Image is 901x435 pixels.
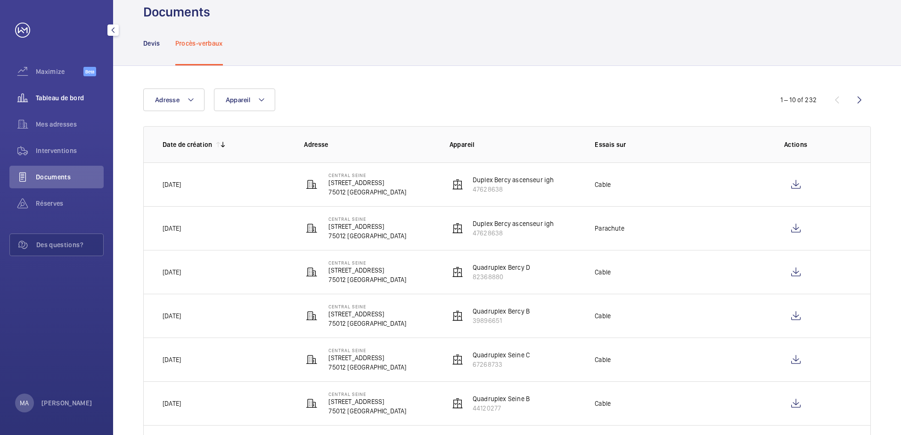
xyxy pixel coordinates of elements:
p: MA [20,398,29,408]
p: 67268733 [473,360,530,369]
span: Adresse [155,96,180,104]
p: 82368880 [473,272,530,282]
img: elevator.svg [452,354,463,365]
p: 75012 [GEOGRAPHIC_DATA] [328,406,406,416]
p: Quadruplex Bercy B [473,306,530,316]
img: elevator.svg [452,266,463,278]
span: Mes adresses [36,120,104,129]
p: [STREET_ADDRESS] [328,309,406,319]
img: elevator.svg [452,223,463,234]
p: 75012 [GEOGRAPHIC_DATA] [328,362,406,372]
p: Procès-verbaux [175,39,223,48]
p: [STREET_ADDRESS] [328,178,406,187]
p: 47628638 [473,185,554,194]
p: [PERSON_NAME] [41,398,92,408]
span: Documents [36,172,104,182]
img: elevator.svg [452,398,463,409]
p: 39896651 [473,316,530,325]
span: Appareil [226,96,250,104]
p: Central Seine [328,391,406,397]
p: 47628638 [473,228,554,238]
p: [STREET_ADDRESS] [328,353,406,362]
p: [DATE] [163,355,181,364]
span: Tableau de bord [36,93,104,103]
p: Duplex Bercy ascenseur igh [473,219,554,228]
img: elevator.svg [452,179,463,190]
p: [DATE] [163,224,181,233]
p: Adresse [304,140,434,149]
p: [DATE] [163,399,181,408]
p: Date de création [163,140,213,149]
p: Cable [595,399,611,408]
p: Central Seine [328,304,406,309]
p: Quadruplex Bercy D [473,263,530,272]
p: [DATE] [163,180,181,189]
p: 44120277 [473,403,530,413]
img: elevator.svg [452,310,463,322]
p: Quadruplex Seine C [473,350,530,360]
span: Maximize [36,67,83,76]
p: Cable [595,355,611,364]
span: Beta [83,67,96,76]
span: Réserves [36,199,104,208]
span: Des questions? [36,240,103,250]
p: [STREET_ADDRESS] [328,397,406,406]
button: Appareil [214,89,275,111]
p: [STREET_ADDRESS] [328,222,406,231]
p: [DATE] [163,311,181,321]
p: [STREET_ADDRESS] [328,266,406,275]
p: Cable [595,311,611,321]
p: Central Seine [328,172,406,178]
p: Essais sur [595,140,725,149]
div: 1 – 10 of 232 [780,95,817,105]
p: Central Seine [328,216,406,222]
p: Cable [595,267,611,277]
h1: Documents [143,3,210,21]
p: Central Seine [328,347,406,353]
p: [DATE] [163,267,181,277]
p: 75012 [GEOGRAPHIC_DATA] [328,187,406,197]
p: Actions [740,140,852,149]
p: Appareil [450,140,580,149]
span: Interventions [36,146,104,155]
p: Parachute [595,224,624,233]
p: Cable [595,180,611,189]
p: Central Seine [328,260,406,266]
p: Quadruplex Seine B [473,394,530,403]
p: 75012 [GEOGRAPHIC_DATA] [328,231,406,241]
p: Devis [143,39,160,48]
p: 75012 [GEOGRAPHIC_DATA] [328,275,406,284]
p: 75012 [GEOGRAPHIC_DATA] [328,319,406,328]
button: Adresse [143,89,205,111]
p: Duplex Bercy ascenseur igh [473,175,554,185]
